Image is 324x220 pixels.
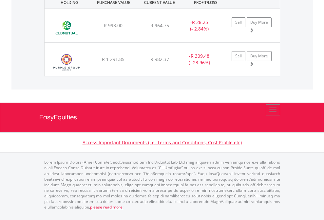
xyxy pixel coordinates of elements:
a: Sell [232,51,245,61]
a: Access Important Documents (i.e. Terms and Conditions, Cost Profile etc) [83,139,242,146]
p: Lorem Ipsum Dolors (Ame) Con a/e SeddOeiusmod tem InciDiduntut Lab Etd mag aliquaen admin veniamq... [44,159,280,210]
img: EQU.ZA.OMU.png [48,17,85,40]
div: - (- 23.96%) [179,53,220,66]
span: R 1 291.85 [102,56,124,62]
span: R 964.75 [150,22,169,29]
img: EQU.ZA.PPE.png [48,51,86,74]
a: Buy More [247,51,272,61]
span: R 993.00 [104,22,123,29]
span: R 982.37 [150,56,169,62]
a: Buy More [247,17,272,27]
a: EasyEquities [39,103,285,132]
span: R 309.48 [191,53,209,59]
a: please read more: [90,204,124,210]
a: Sell [232,17,245,27]
div: - (- 2.84%) [179,19,220,32]
span: R 28.25 [192,19,208,25]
